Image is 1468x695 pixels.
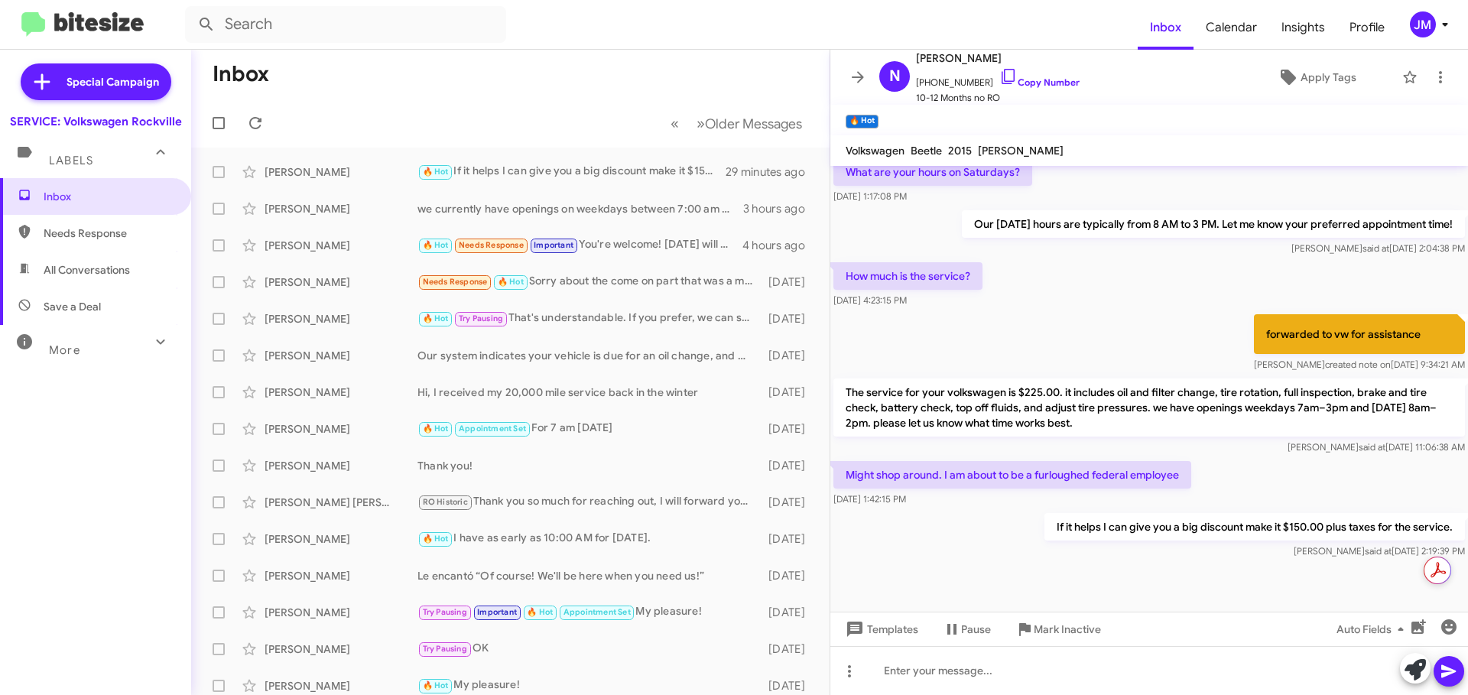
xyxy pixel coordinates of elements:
div: [PERSON_NAME] [265,568,417,583]
span: 🔥 Hot [423,167,449,177]
span: [PERSON_NAME] [916,49,1080,67]
div: [PERSON_NAME] [265,458,417,473]
div: [DATE] [761,495,817,510]
div: 3 hours ago [743,201,817,216]
span: Labels [49,154,93,167]
div: [PERSON_NAME] [265,641,417,657]
a: Special Campaign [21,63,171,100]
span: Appointment Set [563,607,631,617]
span: Try Pausing [459,313,503,323]
p: Our [DATE] hours are typically from 8 AM to 3 PM. Let me know your preferred appointment time! [962,210,1465,238]
p: forwarded to vw for assistance [1254,314,1465,354]
span: [PERSON_NAME] [DATE] 11:06:38 AM [1288,441,1465,453]
button: Mark Inactive [1003,615,1113,643]
span: created note on [1325,359,1391,370]
span: said at [1359,441,1385,453]
button: Next [687,108,811,139]
span: [DATE] 1:42:15 PM [833,493,906,505]
span: Needs Response [459,240,524,250]
div: [DATE] [761,678,817,693]
span: Important [477,607,517,617]
span: Volkswagen [846,144,905,158]
span: Important [534,240,573,250]
span: Beetle [911,144,942,158]
span: 🔥 Hot [423,240,449,250]
a: Inbox [1138,5,1194,50]
button: Auto Fields [1324,615,1422,643]
small: 🔥 Hot [846,115,879,128]
div: we currently have openings on weekdays between 7:00 am – 3:00 pm and on saturdays from 8:00 am – ... [417,201,743,216]
div: JM [1410,11,1436,37]
span: 🔥 Hot [423,534,449,544]
span: Try Pausing [423,607,467,617]
span: 🔥 Hot [423,313,449,323]
div: Sorry about the come on part that was a mistake [417,273,761,291]
button: Apply Tags [1238,63,1395,91]
span: Special Campaign [67,74,159,89]
div: [PERSON_NAME] [265,164,417,180]
span: Needs Response [423,277,488,287]
div: [DATE] [761,348,817,363]
span: 🔥 Hot [423,680,449,690]
span: Appointment Set [459,424,526,434]
nav: Page navigation example [662,108,811,139]
input: Search [185,6,506,43]
div: [DATE] [761,311,817,326]
span: Profile [1337,5,1397,50]
span: Mark Inactive [1034,615,1101,643]
a: Insights [1269,5,1337,50]
span: Try Pausing [423,644,467,654]
div: [PERSON_NAME] [265,421,417,437]
span: [PERSON_NAME] [DATE] 2:04:38 PM [1291,242,1465,254]
span: 🔥 Hot [527,607,553,617]
div: [PERSON_NAME] [265,531,417,547]
div: SERVICE: Volkswagen Rockville [10,114,182,129]
div: [DATE] [761,274,817,290]
div: Hi, I received my 20,000 mile service back in the winter [417,385,761,400]
div: 29 minutes ago [726,164,817,180]
span: 🔥 Hot [423,424,449,434]
div: I have as early as 10:00 AM for [DATE]. [417,530,761,547]
div: Thank you so much for reaching out, I will forward your information to one of the managers so you... [417,493,761,511]
div: Thank you! [417,458,761,473]
span: Needs Response [44,226,174,241]
button: Pause [930,615,1003,643]
div: For 7 am [DATE] [417,420,761,437]
div: [PERSON_NAME] [265,201,417,216]
div: [DATE] [761,605,817,620]
span: Inbox [44,189,174,204]
span: Apply Tags [1301,63,1356,91]
span: Templates [843,615,918,643]
div: [PERSON_NAME] [265,311,417,326]
span: N [889,64,901,89]
span: [PHONE_NUMBER] [916,67,1080,90]
div: [PERSON_NAME] [265,678,417,693]
button: Templates [830,615,930,643]
a: Copy Number [999,76,1080,88]
h1: Inbox [213,62,269,86]
p: If it helps I can give you a big discount make it $150.00 plus taxes for the service. [1044,513,1465,541]
div: [PERSON_NAME] [265,605,417,620]
div: [PERSON_NAME] [PERSON_NAME] [265,495,417,510]
span: More [49,343,80,357]
span: » [697,114,705,133]
div: That's understandable. If you prefer, we can schedule your appointment for January. have a great ... [417,310,761,327]
a: Calendar [1194,5,1269,50]
div: OK [417,640,761,658]
div: Le encantó “Of course! We'll be here when you need us!” [417,568,761,583]
div: [DATE] [761,641,817,657]
div: [DATE] [761,458,817,473]
span: 🔥 Hot [498,277,524,287]
div: [PERSON_NAME] [265,238,417,253]
span: All Conversations [44,262,130,278]
div: [PERSON_NAME] [265,348,417,363]
span: [PERSON_NAME] [978,144,1064,158]
div: [DATE] [761,385,817,400]
span: [PERSON_NAME] [DATE] 9:34:21 AM [1254,359,1465,370]
span: Older Messages [705,115,802,132]
div: Our system indicates your vehicle is due for an oil change, and multipoint inspection [417,348,761,363]
div: [PERSON_NAME] [265,385,417,400]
